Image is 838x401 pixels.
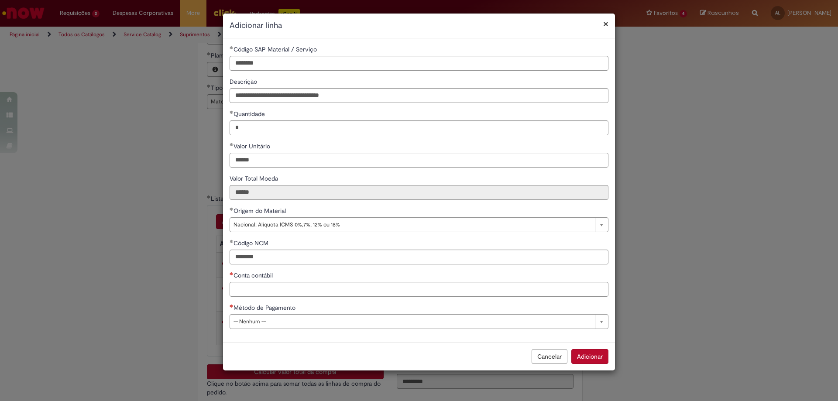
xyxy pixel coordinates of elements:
[230,207,234,211] span: Obrigatório Preenchido
[571,349,608,364] button: Adicionar
[234,142,272,150] span: Valor Unitário
[230,153,608,168] input: Valor Unitário
[230,78,259,86] span: Descrição
[230,88,608,103] input: Descrição
[532,349,567,364] button: Cancelar
[230,175,280,182] span: Somente leitura - Valor Total Moeda
[234,315,591,329] span: -- Nenhum --
[230,20,608,31] h2: Adicionar linha
[234,271,275,279] span: Conta contábil
[234,239,270,247] span: Código NCM
[230,250,608,264] input: Código NCM
[230,282,608,297] input: Conta contábil
[230,143,234,146] span: Obrigatório Preenchido
[230,240,234,243] span: Obrigatório Preenchido
[230,56,608,71] input: Código SAP Material / Serviço
[230,120,608,135] input: Quantidade
[230,272,234,275] span: Necessários
[230,46,234,49] span: Obrigatório Preenchido
[230,304,234,308] span: Necessários
[234,207,288,215] span: Origem do Material
[234,110,267,118] span: Quantidade
[234,218,591,232] span: Nacional: Alíquota ICMS 0%,7%, 12% ou 18%
[230,110,234,114] span: Obrigatório Preenchido
[230,185,608,200] input: Valor Total Moeda
[603,19,608,28] button: Fechar modal
[234,45,319,53] span: Código SAP Material / Serviço
[234,304,297,312] span: Método de Pagamento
